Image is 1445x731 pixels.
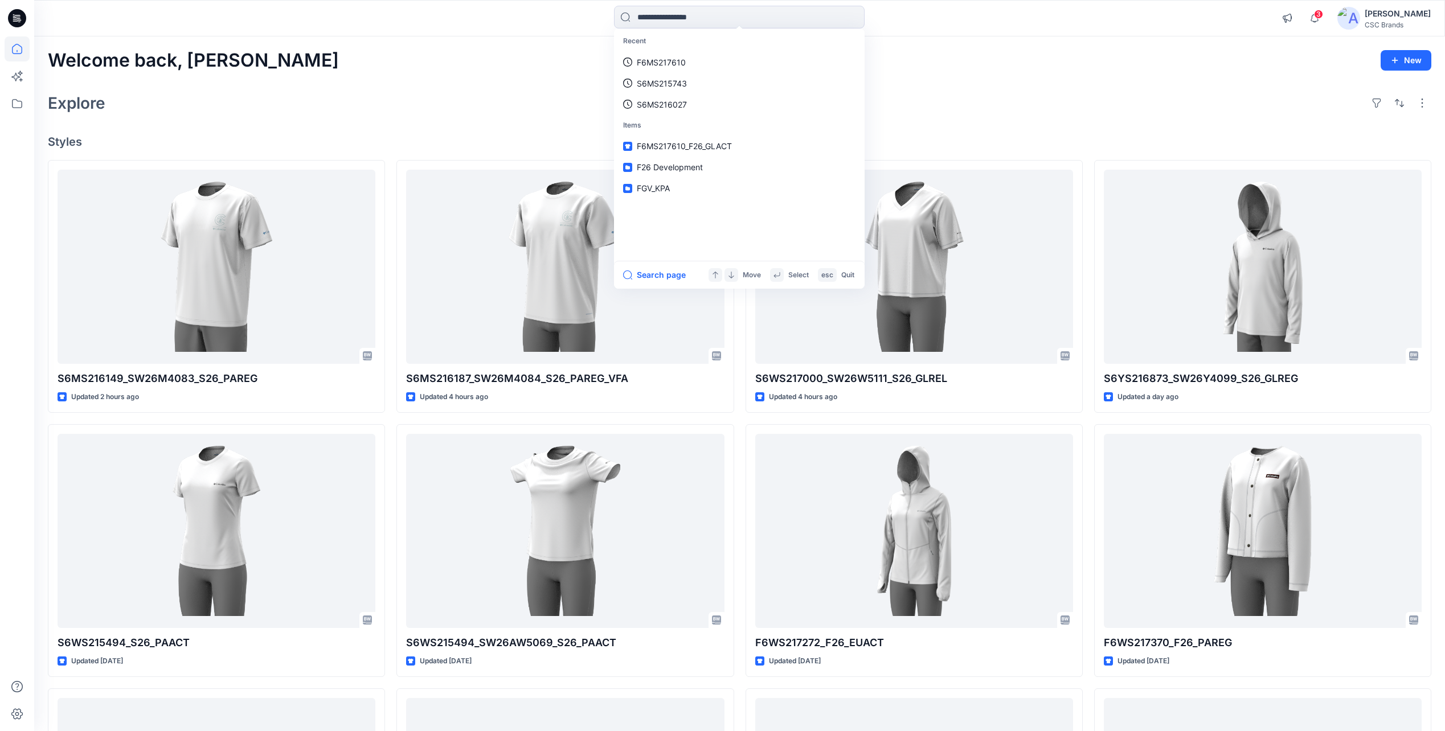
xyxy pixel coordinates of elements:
a: FGV_KPA [616,178,862,199]
h2: Explore [48,94,105,112]
p: S6MS215743 [637,77,687,89]
p: S6MS216027 [637,98,687,110]
span: F26 Development [637,162,703,172]
h4: Styles [48,135,1431,149]
p: S6WS215494_SW26AW5069_S26_PAACT [406,635,724,651]
a: S6MS216149_SW26M4083_S26_PAREG [58,170,375,364]
p: esc [821,269,833,281]
a: F6WS217272_F26_EUACT [755,434,1073,628]
p: Updated [DATE] [1117,655,1169,667]
p: Updated [DATE] [71,655,123,667]
button: Search page [623,268,686,282]
img: avatar [1337,7,1360,30]
div: [PERSON_NAME] [1365,7,1431,20]
span: FGV_KPA [637,183,670,193]
a: S6MS216027 [616,94,862,115]
p: Recent [616,31,862,52]
a: S6WS217000_SW26W5111_S26_GLREL [755,170,1073,364]
p: Items [616,115,862,136]
button: New [1381,50,1431,71]
a: S6MS216187_SW26M4084_S26_PAREG_VFA [406,170,724,364]
p: Updated 4 hours ago [420,391,488,403]
p: Select [788,269,809,281]
p: S6MS216187_SW26M4084_S26_PAREG_VFA [406,371,724,387]
p: S6WS217000_SW26W5111_S26_GLREL [755,371,1073,387]
p: S6WS215494_S26_PAACT [58,635,375,651]
a: F26 Development [616,157,862,178]
p: Move [743,269,761,281]
div: CSC Brands [1365,20,1431,29]
p: S6MS216149_SW26M4083_S26_PAREG [58,371,375,387]
a: S6YS216873_SW26Y4099_S26_GLREG [1104,170,1422,364]
p: F6WS217272_F26_EUACT [755,635,1073,651]
p: Updated [DATE] [420,655,472,667]
a: S6WS215494_SW26AW5069_S26_PAACT [406,434,724,628]
p: Updated 4 hours ago [769,391,837,403]
p: Updated [DATE] [769,655,821,667]
p: Updated 2 hours ago [71,391,139,403]
a: F6MS217610_F26_GLACT [616,135,862,157]
span: 3 [1314,10,1323,19]
p: F6MS217610 [637,56,686,68]
a: F6WS217370_F26_PAREG [1104,434,1422,628]
p: S6YS216873_SW26Y4099_S26_GLREG [1104,371,1422,387]
h2: Welcome back, [PERSON_NAME] [48,50,339,71]
span: F6MS217610_F26_GLACT [637,141,732,151]
a: F6MS217610 [616,52,862,73]
a: S6MS215743 [616,73,862,94]
p: Updated a day ago [1117,391,1178,403]
p: F6WS217370_F26_PAREG [1104,635,1422,651]
a: S6WS215494_S26_PAACT [58,434,375,628]
p: Quit [841,269,854,281]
